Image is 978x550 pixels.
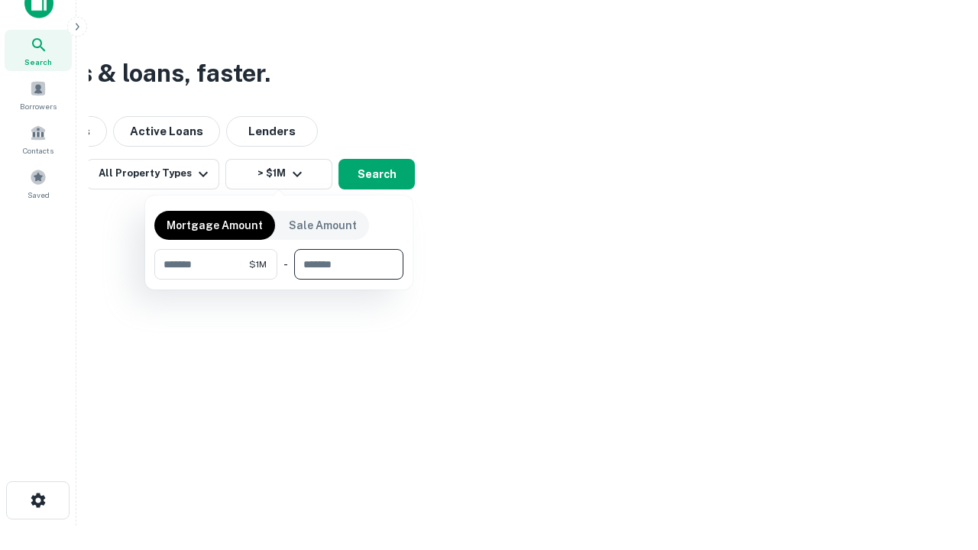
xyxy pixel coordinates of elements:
[902,428,978,501] iframe: Chat Widget
[167,217,263,234] p: Mortgage Amount
[289,217,357,234] p: Sale Amount
[249,257,267,271] span: $1M
[283,249,288,280] div: -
